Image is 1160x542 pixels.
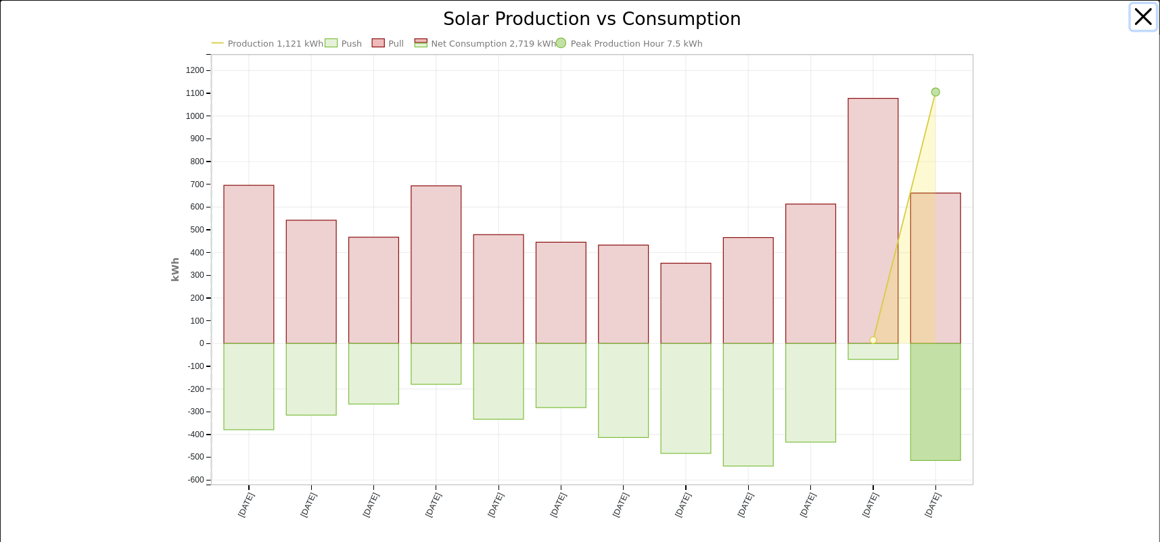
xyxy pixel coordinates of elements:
text: 1200 [186,66,204,75]
text: -300 [187,407,204,416]
rect: onclick="" [224,185,274,343]
rect: onclick="" [848,99,898,344]
rect: onclick="" [910,343,960,460]
text: 900 [190,134,204,143]
text: -600 [187,475,204,485]
text: [DATE] [798,491,818,518]
rect: onclick="" [599,245,649,344]
text: 500 [190,225,204,235]
rect: onclick="" [786,204,836,343]
text: Solar Production vs Consumption [443,8,741,29]
text: 1100 [186,89,204,98]
text: 1000 [186,112,204,121]
text: 0 [200,339,204,348]
rect: onclick="" [910,193,960,344]
text: 400 [190,248,204,257]
rect: onclick="" [661,343,711,453]
rect: onclick="" [661,264,711,344]
rect: onclick="" [286,220,336,343]
rect: onclick="" [536,243,586,344]
text: 600 [190,202,204,212]
rect: onclick="" [724,238,774,344]
text: [DATE] [361,491,381,518]
text: [DATE] [860,491,880,518]
text: [DATE] [736,491,756,518]
rect: onclick="" [286,343,336,415]
rect: onclick="" [411,343,461,384]
text: 700 [190,180,204,189]
rect: onclick="" [349,237,399,343]
rect: onclick="" [224,343,274,430]
rect: onclick="" [473,343,524,419]
text: [DATE] [923,491,943,518]
text: Push [342,39,363,49]
text: -400 [187,430,204,439]
rect: onclick="" [724,343,774,466]
text: [DATE] [423,491,443,518]
text: Peak Production Hour 7.5 kWh [571,39,703,49]
rect: onclick="" [848,343,898,359]
text: [DATE] [299,491,319,518]
text: [DATE] [549,491,568,518]
text: -500 [187,453,204,462]
text: [DATE] [236,491,256,518]
circle: onclick="" [870,337,877,344]
text: Production 1,121 kWh [228,39,324,49]
text: 300 [190,270,204,280]
rect: onclick="" [786,343,836,442]
rect: onclick="" [411,186,461,343]
rect: onclick="" [536,343,586,408]
text: 800 [190,157,204,166]
text: -100 [187,362,204,371]
circle: onclick="" [931,88,939,96]
rect: onclick="" [599,343,649,437]
text: Pull [388,39,404,49]
text: -200 [187,385,204,394]
rect: onclick="" [473,235,524,343]
text: 100 [190,316,204,326]
text: [DATE] [611,491,630,518]
text: Net Consumption 2,719 kWh [432,39,557,49]
text: kWh [170,257,181,282]
rect: onclick="" [349,343,399,404]
text: [DATE] [486,491,506,518]
text: 200 [190,293,204,303]
text: [DATE] [674,491,693,518]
